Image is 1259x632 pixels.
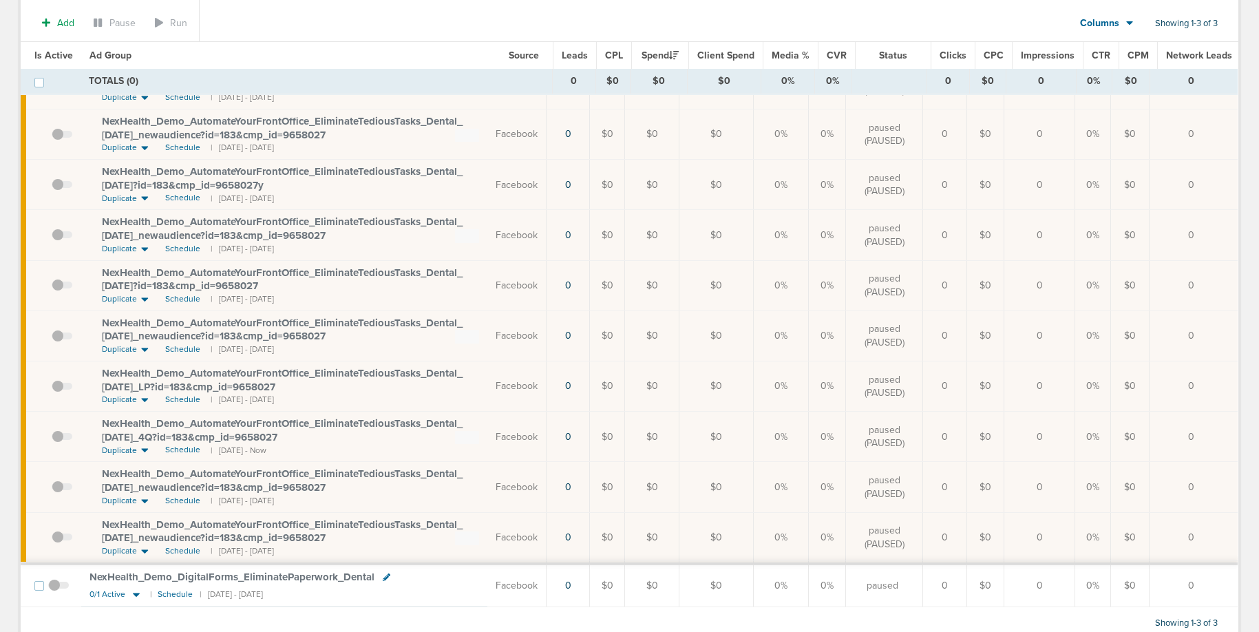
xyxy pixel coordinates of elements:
[211,92,274,103] small: | [DATE] - [DATE]
[688,69,761,94] td: $0
[642,50,679,61] span: Spend
[625,260,679,310] td: $0
[1004,160,1075,210] td: 0
[211,545,274,557] small: | [DATE] - [DATE]
[211,243,274,255] small: | [DATE] - [DATE]
[809,361,846,412] td: 0%
[595,69,631,94] td: $0
[754,564,809,607] td: 0%
[923,260,967,310] td: 0
[1111,361,1150,412] td: $0
[679,512,754,564] td: $0
[590,310,625,361] td: $0
[1004,512,1075,564] td: 0
[590,462,625,512] td: $0
[565,179,571,191] a: 0
[1150,512,1238,564] td: 0
[81,69,553,94] td: TOTALS (0)
[509,50,539,61] span: Source
[1080,17,1119,30] span: Columns
[150,589,151,600] small: |
[165,142,200,154] span: Schedule
[809,109,846,160] td: 0%
[102,495,137,507] span: Duplicate
[102,215,463,242] span: NexHealth_ Demo_ AutomateYourFrontOffice_ EliminateTediousTasks_ Dental_ [DATE]_ newaudience?id=1...
[967,412,1004,462] td: $0
[1004,109,1075,160] td: 0
[590,412,625,462] td: $0
[605,50,623,61] span: CPL
[809,310,846,361] td: 0%
[923,412,967,462] td: 0
[679,361,754,412] td: $0
[590,210,625,260] td: $0
[565,229,571,241] a: 0
[102,142,137,154] span: Duplicate
[846,210,923,260] td: paused (PAUSED)
[211,394,274,405] small: | [DATE] - [DATE]
[211,193,274,204] small: | [DATE] - [DATE]
[927,69,970,94] td: 0
[867,579,898,593] span: paused
[102,266,463,293] span: NexHealth_ Demo_ AutomateYourFrontOffice_ EliminateTediousTasks_ Dental_ [DATE]?id=183&cmp_ id=96...
[827,50,847,61] span: CVR
[1150,69,1238,94] td: 0
[679,310,754,361] td: $0
[1166,50,1232,61] span: Network Leads
[1150,564,1238,607] td: 0
[1150,462,1238,512] td: 0
[165,243,200,255] span: Schedule
[165,293,200,305] span: Schedule
[625,160,679,210] td: $0
[102,344,137,355] span: Duplicate
[967,109,1004,160] td: $0
[967,310,1004,361] td: $0
[1150,160,1238,210] td: 0
[487,160,547,210] td: Facebook
[487,260,547,310] td: Facebook
[553,69,595,94] td: 0
[590,109,625,160] td: $0
[625,210,679,260] td: $0
[1150,412,1238,462] td: 0
[487,210,547,260] td: Facebook
[1155,618,1218,629] span: Showing 1-3 of 3
[1128,50,1149,61] span: CPM
[754,210,809,260] td: 0%
[809,512,846,564] td: 0%
[565,380,571,392] a: 0
[1075,412,1111,462] td: 0%
[565,431,571,443] a: 0
[1076,69,1112,94] td: 0%
[1004,310,1075,361] td: 0
[625,109,679,160] td: $0
[102,417,463,443] span: NexHealth_ Demo_ AutomateYourFrontOffice_ EliminateTediousTasks_ Dental_ [DATE]_ 4Q?id=183&cmp_ i...
[1075,462,1111,512] td: 0%
[1111,412,1150,462] td: $0
[754,462,809,512] td: 0%
[165,394,200,405] span: Schedule
[1004,564,1075,607] td: 0
[1155,18,1218,30] span: Showing 1-3 of 3
[1111,260,1150,310] td: $0
[923,512,967,564] td: 0
[1111,512,1150,564] td: $0
[102,545,137,557] span: Duplicate
[102,394,137,405] span: Duplicate
[487,310,547,361] td: Facebook
[754,512,809,564] td: 0%
[809,260,846,310] td: 0%
[846,361,923,412] td: paused (PAUSED)
[565,280,571,291] a: 0
[970,69,1006,94] td: $0
[754,160,809,210] td: 0%
[102,115,463,141] span: NexHealth_ Demo_ AutomateYourFrontOffice_ EliminateTediousTasks_ Dental_ [DATE]_ newaudience?id=1...
[487,361,547,412] td: Facebook
[815,69,851,94] td: 0%
[1075,512,1111,564] td: 0%
[1111,462,1150,512] td: $0
[846,260,923,310] td: paused (PAUSED)
[487,564,547,607] td: Facebook
[1075,260,1111,310] td: 0%
[590,361,625,412] td: $0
